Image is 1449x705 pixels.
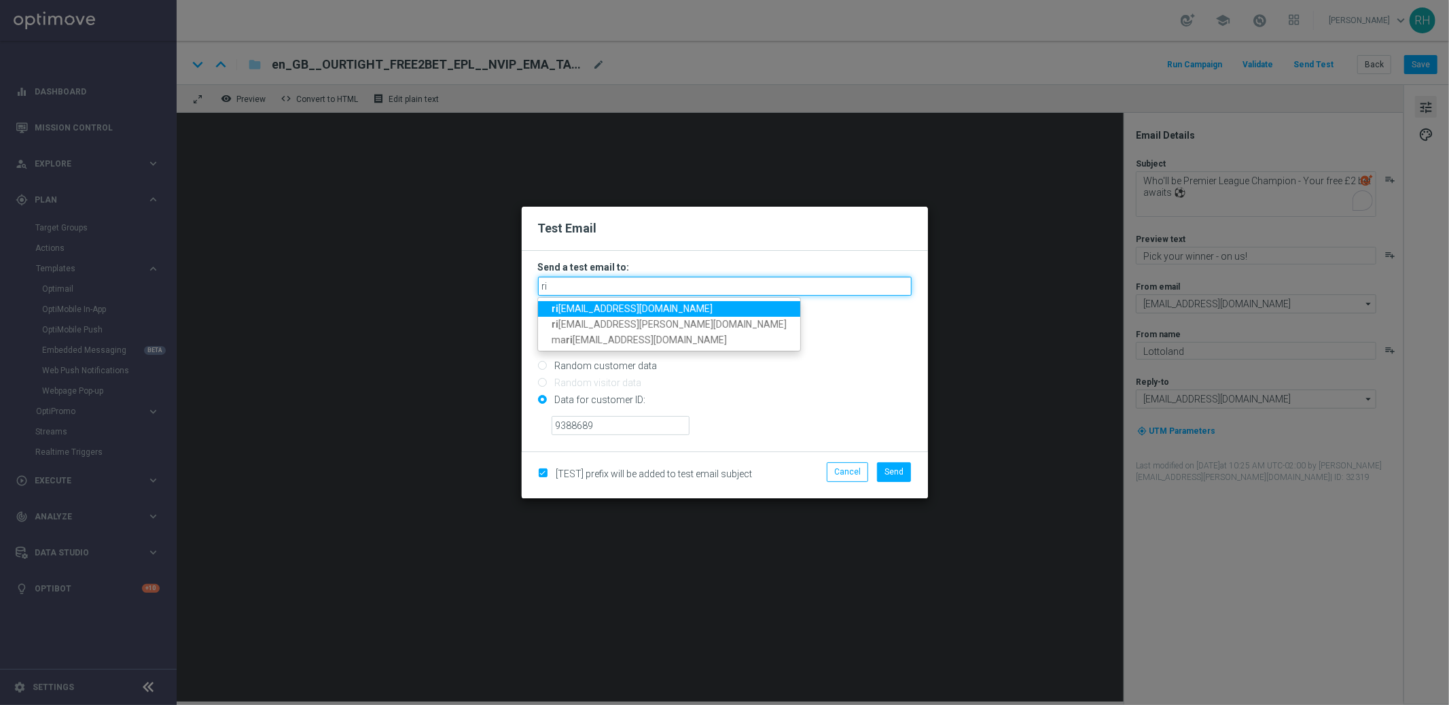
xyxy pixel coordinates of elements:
[827,462,868,481] button: Cancel
[538,261,912,273] h3: Send a test email to:
[552,319,558,330] strong: ri
[552,319,787,330] span: [EMAIL_ADDRESS][PERSON_NAME][DOMAIN_NAME]
[566,334,573,345] strong: ri
[538,301,800,317] a: ri[EMAIL_ADDRESS][DOMAIN_NAME]
[552,360,658,372] label: Random customer data
[877,462,911,481] button: Send
[538,220,912,237] h2: Test Email
[556,468,753,479] span: [TEST] prefix will be added to test email subject
[552,334,727,345] span: ma [EMAIL_ADDRESS][DOMAIN_NAME]
[552,303,558,314] strong: ri
[552,303,713,314] span: [EMAIL_ADDRESS][DOMAIN_NAME]
[538,317,800,332] a: ri[EMAIL_ADDRESS][PERSON_NAME][DOMAIN_NAME]
[538,332,800,348] a: mari[EMAIL_ADDRESS][DOMAIN_NAME]
[884,467,904,477] span: Send
[552,416,690,435] input: Enter ID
